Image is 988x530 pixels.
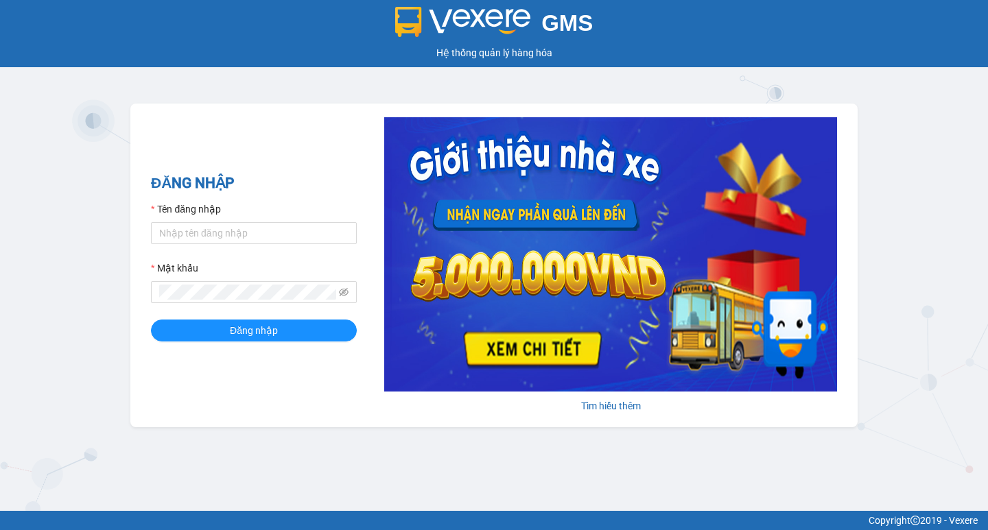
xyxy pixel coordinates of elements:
[151,172,357,195] h2: ĐĂNG NHẬP
[230,323,278,338] span: Đăng nhập
[151,202,221,217] label: Tên đăng nhập
[541,10,593,36] span: GMS
[151,222,357,244] input: Tên đăng nhập
[395,21,593,32] a: GMS
[151,320,357,341] button: Đăng nhập
[910,516,920,525] span: copyright
[151,261,198,276] label: Mật khẩu
[10,513,978,528] div: Copyright 2019 - Vexere
[3,45,985,60] div: Hệ thống quản lý hàng hóa
[384,398,837,413] div: Tìm hiểu thêm
[339,287,349,297] span: eye-invisible
[395,7,531,37] img: logo 2
[159,285,336,300] input: Mật khẩu
[384,117,837,392] img: banner-0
